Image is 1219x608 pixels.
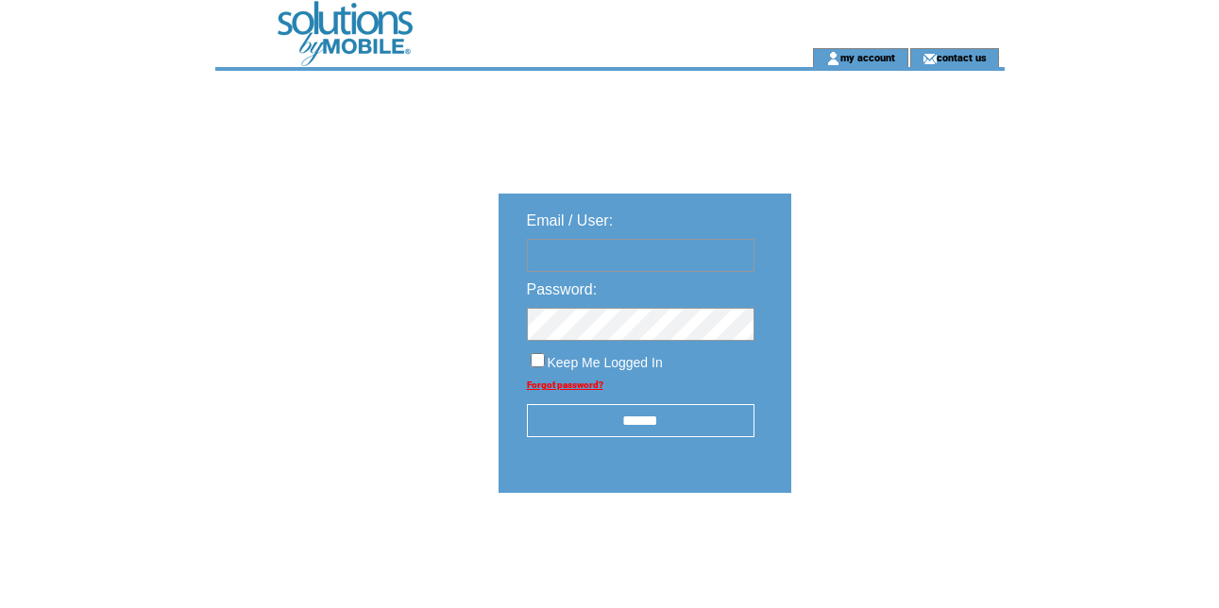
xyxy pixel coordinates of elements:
[527,281,598,297] span: Password:
[548,355,663,370] span: Keep Me Logged In
[527,380,603,390] a: Forgot password?
[840,51,895,63] a: my account
[923,51,937,66] img: contact_us_icon.gif;jsessionid=84721624196A4CDD41DACEF5DDFEAA7A
[937,51,987,63] a: contact us
[527,212,614,228] span: Email / User:
[826,51,840,66] img: account_icon.gif;jsessionid=84721624196A4CDD41DACEF5DDFEAA7A
[846,540,940,564] img: transparent.png;jsessionid=84721624196A4CDD41DACEF5DDFEAA7A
